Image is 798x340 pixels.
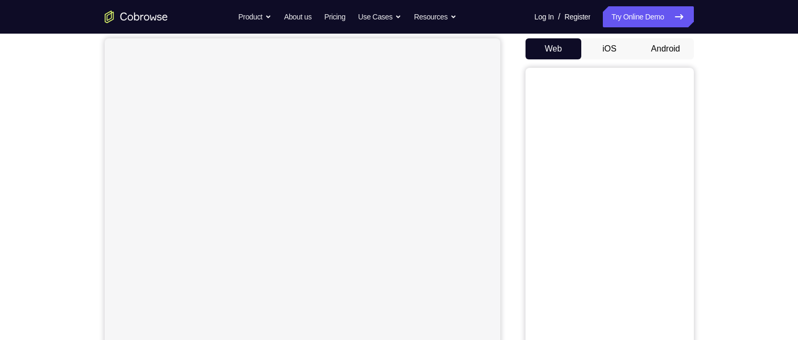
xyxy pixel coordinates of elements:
a: About us [284,6,311,27]
button: Android [638,38,694,59]
a: Log In [534,6,554,27]
a: Pricing [324,6,345,27]
button: iOS [581,38,638,59]
span: / [558,11,560,23]
button: Use Cases [358,6,401,27]
button: Product [238,6,271,27]
button: Resources [414,6,457,27]
a: Register [564,6,590,27]
a: Go to the home page [105,11,168,23]
a: Try Online Demo [603,6,693,27]
button: Web [526,38,582,59]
